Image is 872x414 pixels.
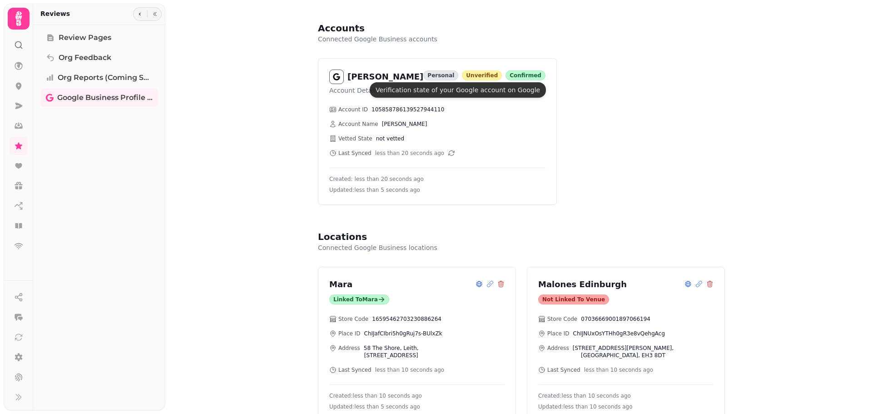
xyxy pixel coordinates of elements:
button: Account Name[PERSON_NAME] [329,120,427,128]
h2: Locations [318,230,437,243]
a: less than 10 seconds ago [353,393,422,399]
a: less than 5 seconds ago [354,187,420,193]
span: Org Feedback [59,52,111,63]
span: Place ID [547,330,570,337]
a: less than 20 seconds ago [354,176,423,182]
span: Account ID [338,106,368,113]
span: Vetted State [338,135,372,142]
button: Address58 The Shore, Leith,[STREET_ADDRESS] [329,344,419,359]
span: 07036669001897066194 [581,315,650,323]
h3: Malones Edinburgh [538,278,627,291]
h3: Mara [329,278,389,291]
div: Verification state of your Google account on Google [370,82,546,98]
button: Address[STREET_ADDRESS][PERSON_NAME],[GEOGRAPHIC_DATA], EH3 8DT [538,344,674,359]
div: Confirmed [505,70,545,80]
h3: [PERSON_NAME] [347,70,423,83]
button: Last Syncedless than 10 seconds ago [329,366,444,374]
span: Last Synced [338,366,372,374]
nav: Tabs [33,25,165,410]
p: Account Details [329,86,423,95]
p: Created: [329,175,545,183]
h2: Reviews [40,9,70,18]
span: Review Pages [59,32,111,43]
a: less than 10 seconds ago [562,393,631,399]
span: 16595462703230886264 [372,315,441,323]
p: 58 The Shore, Leith, [364,344,419,352]
span: Account Name [338,120,378,128]
h2: Accounts [318,22,437,35]
a: less than 10 seconds ago [375,367,444,373]
a: Org Reports (coming soon) [40,69,158,87]
span: 105858786139527944110 [372,106,444,113]
span: ChIJNUxOsYTHh0gR3e8vQehgAcg [573,330,665,337]
a: Google Business Profile (Beta) [40,89,158,107]
span: Google Business Profile (Beta) [57,92,153,103]
div: Not linked to venue [538,294,609,304]
p: [STREET_ADDRESS][PERSON_NAME], [573,344,674,352]
p: [GEOGRAPHIC_DATA], EH3 8DT [573,352,674,359]
span: Store Code [338,315,368,323]
div: unverified [462,70,502,80]
div: Linked to Mara [329,294,389,304]
p: [STREET_ADDRESS] [364,352,419,359]
p: Connected Google Business locations [318,243,437,252]
span: ChIJafCIbri5h0gRuj7s-BUlxZk [364,330,442,337]
a: less than 5 seconds ago [354,404,420,410]
span: not vetted [376,135,404,142]
span: [PERSON_NAME] [382,120,427,128]
span: Store Code [547,315,577,323]
button: Last Syncedless than 10 seconds ago [538,366,653,374]
button: Vetted Statenot vetted [329,135,404,142]
p: Updated: [329,186,545,194]
button: Last Syncedless than 20 seconds ago [329,150,455,157]
button: Account ID105858786139527944110 [329,106,444,113]
a: less than 10 seconds ago [563,404,632,410]
span: Address [547,344,569,352]
span: Org Reports (coming soon) [58,72,153,83]
button: Place IDChIJafCIbri5h0gRuj7s-BUlxZk [329,330,442,337]
span: Last Synced [547,366,580,374]
button: Store Code07036669001897066194 [538,315,650,323]
p: Created: [329,392,505,399]
p: Connected Google Business accounts [318,35,437,44]
a: less than 10 seconds ago [584,367,653,373]
p: Updated: [538,403,713,410]
button: Store Code16595462703230886264 [329,315,441,323]
button: Place IDChIJNUxOsYTHh0gR3e8vQehgAcg [538,330,665,337]
a: Review Pages [40,29,158,47]
a: less than 20 seconds ago [375,150,444,156]
span: Last Synced [338,150,372,157]
span: Address [338,344,360,352]
a: Org Feedback [40,49,158,67]
div: personal [423,70,458,80]
span: Place ID [338,330,361,337]
p: Created: [538,392,713,399]
p: Updated: [329,403,505,410]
